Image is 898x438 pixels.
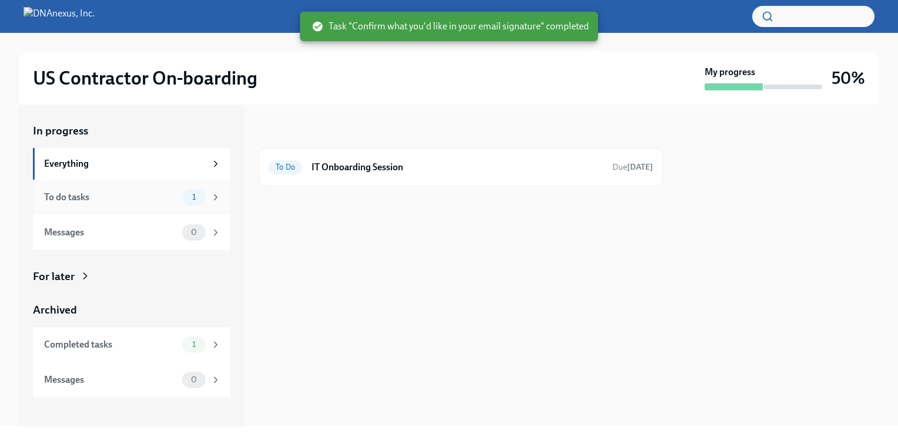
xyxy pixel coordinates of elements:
div: Completed tasks [44,338,177,351]
a: Everything [33,148,230,180]
span: Task "Confirm what you'd like in your email signature" completed [312,20,589,33]
h3: 50% [832,68,865,89]
a: For later [33,269,230,284]
div: Everything [44,157,206,170]
span: 1 [185,340,203,349]
span: To Do [269,163,302,171]
div: To do tasks [44,191,177,204]
a: Archived [33,302,230,318]
a: Messages0 [33,215,230,250]
span: 1 [185,193,203,201]
strong: [DATE] [627,162,653,172]
a: To do tasks1 [33,180,230,215]
span: October 14th, 2025 12:00 [612,161,653,173]
div: Messages [44,373,177,386]
div: In progress [259,123,314,139]
span: Due [612,162,653,172]
a: To DoIT Onboarding SessionDue[DATE] [269,158,653,177]
a: Messages0 [33,362,230,397]
strong: My progress [705,66,755,79]
img: DNAnexus, Inc. [24,7,95,26]
h6: IT Onboarding Session [311,161,603,174]
a: Completed tasks1 [33,327,230,362]
span: 0 [184,375,204,384]
a: In progress [33,123,230,139]
h2: US Contractor On-boarding [33,66,257,90]
div: For later [33,269,75,284]
div: Messages [44,226,177,239]
span: 0 [184,228,204,237]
